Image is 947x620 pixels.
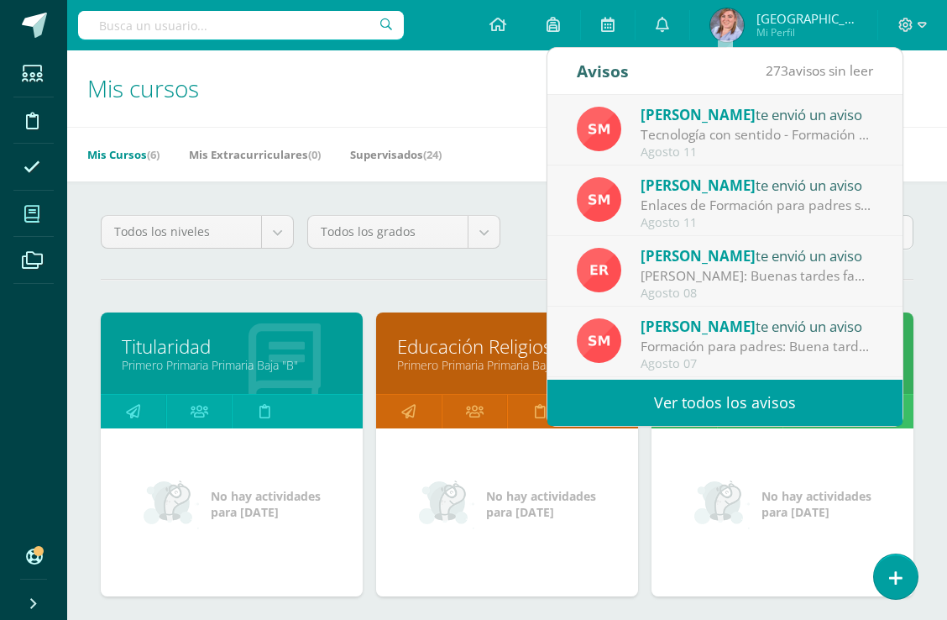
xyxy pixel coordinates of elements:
a: Mis Extracurriculares(0) [189,141,321,168]
div: Avisos [577,48,629,94]
img: no_activities_small.png [144,479,199,529]
div: te envió un aviso [641,244,874,266]
a: Primero Primaria Primaria Baja "B" [397,357,617,373]
a: Todos los niveles [102,216,293,248]
a: Supervisados(24) [350,141,442,168]
div: Asunción de María: Buenas tardes familias Maristas: Reciban un cordial saludo deseando muchas ben... [641,266,874,286]
img: no_activities_small.png [419,479,474,529]
div: Agosto 11 [641,216,874,230]
a: Ver todos los avisos [547,380,903,426]
a: Educación Religiosa Escolar [397,334,617,360]
span: 273 [766,61,788,80]
img: no_activities_small.png [694,479,750,529]
img: ed9d0f9ada1ed51f1affca204018d046.png [577,248,621,292]
div: Enlaces de Formación para padres sobre seguridad en el Uso del Ipad: Buena tarde estimadas famili... [641,196,874,215]
a: Mis Cursos(6) [87,141,160,168]
span: No hay actividades para [DATE] [211,488,321,520]
a: Primero Primaria Primaria Baja "B" [122,357,342,373]
span: (0) [308,147,321,162]
span: Todos los grados [321,216,455,248]
div: te envió un aviso [641,315,874,337]
span: [PERSON_NAME] [641,105,756,124]
img: a4c9654d905a1a01dc2161da199b9124.png [577,107,621,151]
span: [PERSON_NAME] [641,317,756,336]
div: te envió un aviso [641,174,874,196]
img: 57144349533d22c9ce3f46665e7b8046.png [710,8,744,42]
div: Agosto 07 [641,357,874,371]
span: Mi Perfil [756,25,857,39]
div: Tecnología con sentido - Formación para padres: Buena tarde estimadas familias. Bendiciones en ca... [641,125,874,144]
span: Todos los niveles [114,216,249,248]
span: [PERSON_NAME] [641,176,756,195]
span: [GEOGRAPHIC_DATA] [756,10,857,27]
span: (24) [423,147,442,162]
div: te envió un aviso [641,103,874,125]
img: a4c9654d905a1a01dc2161da199b9124.png [577,318,621,363]
a: Titularidad [122,334,342,360]
span: (6) [147,147,160,162]
span: Mis cursos [87,72,199,104]
input: Busca un usuario... [78,11,404,39]
a: Todos los grados [308,216,500,248]
span: No hay actividades para [DATE] [486,488,596,520]
span: [PERSON_NAME] [641,246,756,265]
div: Agosto 11 [641,145,874,160]
span: No hay actividades para [DATE] [761,488,871,520]
div: Formación para padres: Buena tarde familia Marista Les recordamos nuestra formación para padres h... [641,337,874,356]
img: a4c9654d905a1a01dc2161da199b9124.png [577,177,621,222]
span: avisos sin leer [766,61,873,80]
div: Agosto 08 [641,286,874,301]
